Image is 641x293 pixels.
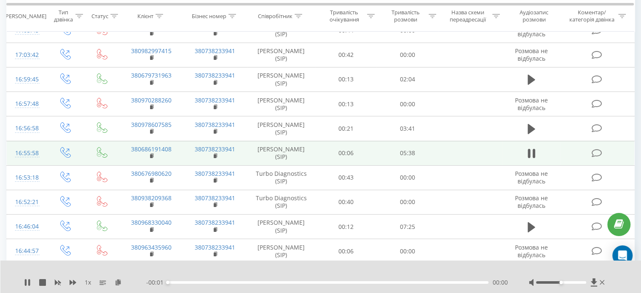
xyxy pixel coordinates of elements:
[131,71,172,79] a: 380679731963
[4,12,46,19] div: [PERSON_NAME]
[515,243,548,259] span: Розмова не відбулась
[316,239,377,263] td: 00:06
[15,169,38,186] div: 16:53:18
[377,165,438,190] td: 00:00
[316,165,377,190] td: 00:43
[612,245,633,266] div: Open Intercom Messenger
[131,121,172,129] a: 380978607585
[515,96,548,112] span: Розмова не відбулась
[15,47,38,63] div: 17:03:42
[131,194,172,202] a: 380938209368
[377,215,438,239] td: 07:25
[195,47,235,55] a: 380738233941
[195,218,235,226] a: 380738233941
[85,278,91,287] span: 1 x
[15,71,38,88] div: 16:59:45
[195,121,235,129] a: 380738233941
[316,215,377,239] td: 00:12
[192,12,226,19] div: Бізнес номер
[316,92,377,116] td: 00:13
[316,67,377,91] td: 00:13
[15,243,38,259] div: 16:44:57
[247,92,316,116] td: [PERSON_NAME] (SIP)
[377,92,438,116] td: 00:00
[137,12,153,19] div: Клієнт
[567,9,616,23] div: Коментар/категорія дзвінка
[247,141,316,165] td: [PERSON_NAME] (SIP)
[53,9,73,23] div: Тип дзвінка
[195,243,235,251] a: 380738233941
[515,194,548,210] span: Розмова не відбулась
[316,43,377,67] td: 00:42
[493,278,508,287] span: 00:00
[446,9,490,23] div: Назва схеми переадресації
[15,96,38,112] div: 16:57:48
[146,278,168,287] span: - 00:01
[247,190,316,214] td: Turbo Diagnostics (SIP)
[131,145,172,153] a: 380686191408
[195,96,235,104] a: 380738233941
[195,71,235,79] a: 380738233941
[131,243,172,251] a: 380963435960
[247,116,316,141] td: [PERSON_NAME] (SIP)
[131,169,172,177] a: 380676980620
[515,169,548,185] span: Розмова не відбулась
[323,9,365,23] div: Тривалість очікування
[316,141,377,165] td: 00:06
[15,145,38,161] div: 16:55:58
[384,9,426,23] div: Тривалість розмови
[247,239,316,263] td: [PERSON_NAME] (SIP)
[247,43,316,67] td: [PERSON_NAME] (SIP)
[377,190,438,214] td: 00:00
[377,239,438,263] td: 00:00
[195,169,235,177] a: 380738233941
[195,194,235,202] a: 380738233941
[247,67,316,91] td: [PERSON_NAME] (SIP)
[316,116,377,141] td: 00:21
[195,145,235,153] a: 380738233941
[131,47,172,55] a: 380982997415
[91,12,108,19] div: Статус
[131,218,172,226] a: 380968330040
[247,215,316,239] td: [PERSON_NAME] (SIP)
[131,96,172,104] a: 380970288260
[377,43,438,67] td: 00:00
[377,141,438,165] td: 05:38
[377,116,438,141] td: 03:41
[515,47,548,62] span: Розмова не відбулась
[166,281,169,284] div: Accessibility label
[377,67,438,91] td: 02:04
[15,218,38,235] div: 16:46:04
[316,190,377,214] td: 00:40
[15,120,38,137] div: 16:56:58
[510,9,559,23] div: Аудіозапис розмови
[247,165,316,190] td: Turbo Diagnostics (SIP)
[15,194,38,210] div: 16:52:21
[258,12,292,19] div: Співробітник
[559,281,563,284] div: Accessibility label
